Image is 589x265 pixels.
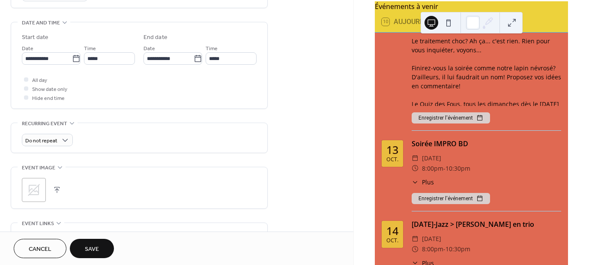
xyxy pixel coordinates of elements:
span: 8:00pm [422,163,443,174]
div: 14 [386,226,398,236]
div: Événements à venir [375,1,568,12]
button: ​Plus [412,178,434,187]
div: Start date [22,33,48,42]
span: 10:30pm [445,244,470,254]
span: Cancel [29,245,51,254]
button: Cancel [14,239,66,258]
span: [DATE] [422,153,441,163]
span: Time [206,44,218,53]
span: - [443,244,445,254]
div: [DATE]-Jazz > [PERSON_NAME] en trio [412,219,561,229]
span: Recurring event [22,119,67,128]
span: All day [32,76,47,85]
span: Do not repeat [25,136,57,146]
button: Enregistrer l'événement [412,112,490,123]
span: Date and time [22,18,60,27]
div: ; [22,178,46,202]
span: [DATE] [422,234,441,244]
span: Plus [422,178,434,187]
div: 13 [386,145,398,155]
button: Save [70,239,114,258]
span: 8:00pm [422,244,443,254]
div: ​ [412,178,419,187]
div: ​ [412,163,419,174]
div: ​ [412,244,419,254]
div: End date [144,33,167,42]
span: Date [144,44,155,53]
div: ​ [412,234,419,244]
span: Time [84,44,96,53]
span: Show date only [32,85,67,94]
div: Soirée IMPRO BD [412,139,561,149]
div: ​ [412,153,419,163]
span: Save [85,245,99,254]
span: - [443,163,445,174]
span: Event links [22,219,54,228]
span: Date [22,44,33,53]
div: oct. [386,238,398,244]
div: oct. [386,157,398,163]
span: 10:30pm [445,163,470,174]
span: Hide end time [32,94,65,103]
button: Enregistrer l'événement [412,193,490,204]
span: Event image [22,163,55,172]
